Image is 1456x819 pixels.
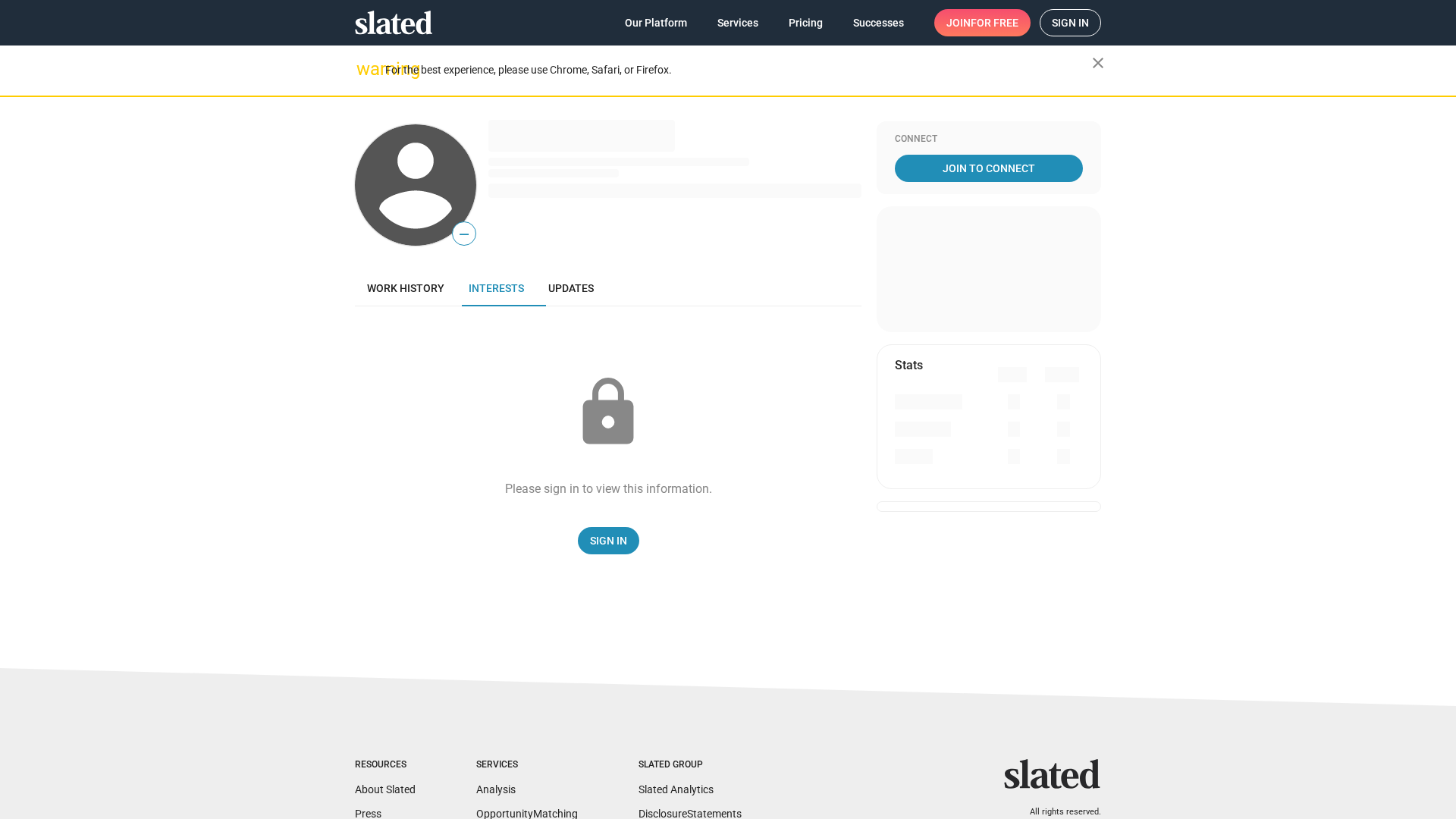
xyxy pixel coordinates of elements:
[898,155,1080,182] span: Join To Connect
[841,9,916,36] a: Successes
[639,759,742,771] div: Slated Group
[717,9,758,36] span: Services
[639,783,714,795] a: Slated Analytics
[895,155,1083,182] a: Join To Connect
[613,9,699,36] a: Our Platform
[895,357,923,373] mat-card-title: Stats
[789,9,823,36] span: Pricing
[469,282,524,294] span: Interests
[1052,10,1089,36] span: Sign in
[590,527,627,554] span: Sign In
[705,9,770,36] a: Services
[934,9,1031,36] a: Joinfor free
[625,9,687,36] span: Our Platform
[355,270,457,306] a: Work history
[895,133,1083,146] div: Connect
[355,759,416,771] div: Resources
[367,282,444,294] span: Work history
[971,9,1018,36] span: for free
[385,60,1092,80] div: For the best experience, please use Chrome, Safari, or Firefox.
[570,375,646,450] mat-icon: lock
[453,224,475,244] span: —
[476,783,516,795] a: Analysis
[853,9,904,36] span: Successes
[356,60,375,78] mat-icon: warning
[536,270,606,306] a: Updates
[946,9,1018,36] span: Join
[578,527,639,554] a: Sign In
[548,282,594,294] span: Updates
[355,783,416,795] a: About Slated
[505,481,712,497] div: Please sign in to view this information.
[476,759,578,771] div: Services
[1089,54,1107,72] mat-icon: close
[457,270,536,306] a: Interests
[777,9,835,36] a: Pricing
[1040,9,1101,36] a: Sign in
